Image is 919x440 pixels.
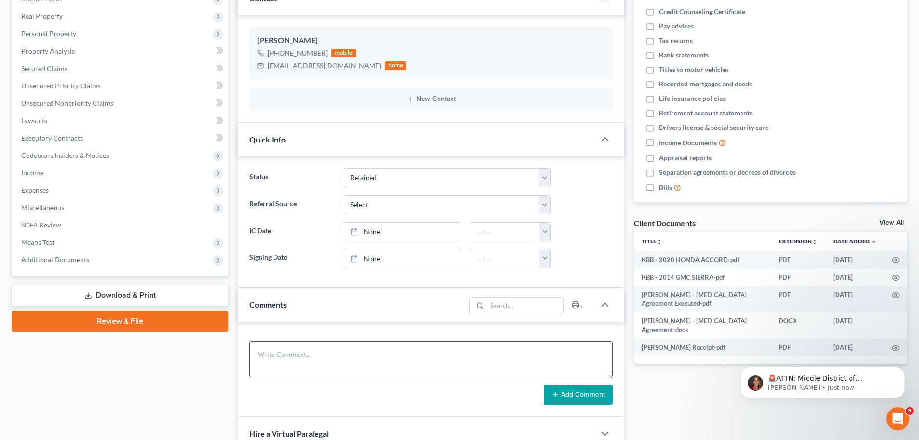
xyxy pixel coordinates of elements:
[833,238,877,245] a: Date Added expand_more
[771,339,825,356] td: PDF
[825,269,884,286] td: [DATE]
[249,300,287,309] span: Comments
[21,116,47,125] span: Lawsuits
[659,138,717,148] span: Income Documents
[771,312,825,339] td: DOCX
[544,385,613,405] button: Add Comment
[21,64,68,72] span: Secured Claims
[21,47,75,55] span: Property Analysis
[871,239,877,245] i: expand_more
[14,77,228,95] a: Unsecured Priority Claims
[21,151,109,159] span: Codebtors Insiders & Notices
[812,239,818,245] i: unfold_more
[21,203,64,212] span: Miscellaneous
[642,238,662,245] a: Titleunfold_more
[726,346,919,414] iframe: Intercom notifications message
[21,169,43,177] span: Income
[825,339,884,356] td: [DATE]
[771,269,825,286] td: PDF
[21,29,76,38] span: Personal Property
[21,255,89,264] span: Additional Documents
[14,60,228,77] a: Secured Claims
[21,82,101,90] span: Unsecured Priority Claims
[659,50,709,60] span: Bank statements
[470,223,540,241] input: -- : --
[268,61,381,71] div: [EMAIL_ADDRESS][DOMAIN_NAME]
[825,286,884,312] td: [DATE]
[879,219,904,226] a: View All
[21,99,113,107] span: Unsecured Nonpriority Claims
[634,269,771,286] td: KBB - 2014 GMC SIERRA-pdf
[771,251,825,269] td: PDF
[245,195,338,214] label: Referral Source
[659,36,693,45] span: Tax returns
[779,238,818,245] a: Extensionunfold_more
[21,186,49,194] span: Expenses
[771,286,825,312] td: PDF
[21,12,63,20] span: Real Property
[268,48,328,58] div: [PHONE_NUMBER]
[14,43,228,60] a: Property Analysis
[886,407,909,430] iframe: Intercom live chat
[634,218,696,228] div: Client Documents
[21,221,61,229] span: SOFA Review
[385,61,406,70] div: home
[659,79,752,89] span: Recorded mortgages and deeds
[12,311,228,332] a: Review & File
[659,153,712,163] span: Appraisal reports
[634,286,771,312] td: [PERSON_NAME] - [MEDICAL_DATA] Agreement Executed-pdf
[245,222,338,241] label: IC Date
[470,249,540,268] input: -- : --
[659,183,672,193] span: Bills
[634,312,771,339] td: [PERSON_NAME] - [MEDICAL_DATA] Agreement-docx
[659,7,745,16] span: Credit Counseling Certificate
[331,49,356,57] div: mobile
[249,135,286,144] span: Quick Info
[343,249,460,268] a: None
[14,216,228,234] a: SOFA Review
[21,134,83,142] span: Executory Contracts
[257,95,605,103] button: New Contact
[657,239,662,245] i: unfold_more
[14,95,228,112] a: Unsecured Nonpriority Claims
[21,238,55,246] span: Means Test
[634,251,771,269] td: KBB - 2020 HONDA ACCORD-pdf
[659,108,753,118] span: Retirement account statements
[659,94,726,103] span: Life insurance policies
[245,168,338,187] label: Status
[14,112,228,129] a: Lawsuits
[659,168,796,177] span: Separation agreements or decrees of divorces
[825,312,884,339] td: [DATE]
[487,298,564,314] input: Search...
[659,21,694,31] span: Pay advices
[12,284,228,307] a: Download & Print
[249,429,329,438] span: Hire a Virtual Paralegal
[906,407,914,415] span: 8
[659,65,729,74] span: Titles to motor vehicles
[14,129,228,147] a: Executory Contracts
[257,35,605,46] div: [PERSON_NAME]
[825,251,884,269] td: [DATE]
[343,223,460,241] a: None
[659,123,769,132] span: Drivers license & social security card
[634,339,771,356] td: [PERSON_NAME] Receipt-pdf
[245,249,338,268] label: Signing Date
